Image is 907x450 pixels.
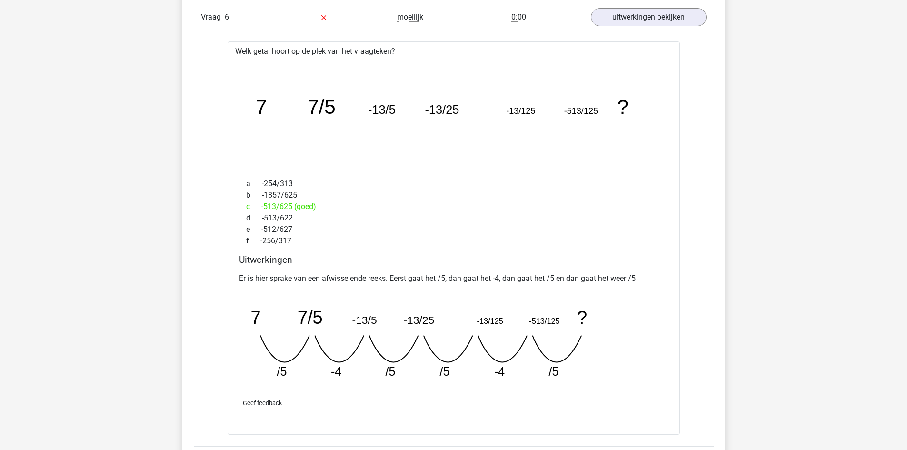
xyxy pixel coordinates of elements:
[228,41,680,435] div: Welk getal hoort op de plek van het vraagteken?
[239,212,668,224] div: -513/622
[225,12,229,21] span: 6
[239,190,668,201] div: -1857/625
[529,316,559,325] tspan: -513/125
[425,103,459,116] tspan: -13/25
[250,307,260,327] tspan: 7
[403,313,434,326] tspan: -13/25
[506,106,535,116] tspan: -13/125
[591,8,707,26] a: uitwerkingen bekijken
[439,365,449,378] tspan: /5
[577,307,587,327] tspan: ?
[494,365,504,378] tspan: -4
[511,12,526,22] span: 0:00
[246,235,260,247] span: f
[201,11,225,23] span: Vraag
[397,12,423,22] span: moeilijk
[239,273,668,284] p: Er is hier sprake van een afwisselende reeks. Eerst gaat het /5, dan gaat het -4, dan gaat het /5...
[239,235,668,247] div: -256/317
[239,178,668,190] div: -254/313
[368,103,396,116] tspan: -13/5
[246,178,262,190] span: a
[477,316,503,325] tspan: -13/125
[277,365,287,378] tspan: /5
[256,96,267,118] tspan: 7
[617,96,628,118] tspan: ?
[564,106,598,116] tspan: -513/125
[239,224,668,235] div: -512/627
[246,201,261,212] span: c
[243,400,282,407] span: Geef feedback
[246,212,262,224] span: d
[239,201,668,212] div: -513/625 (goed)
[246,190,262,201] span: b
[239,254,668,265] h4: Uitwerkingen
[352,313,377,326] tspan: -13/5
[308,96,336,118] tspan: 7/5
[297,307,322,327] tspan: 7/5
[385,365,395,378] tspan: /5
[330,365,341,378] tspan: -4
[246,224,261,235] span: e
[548,365,558,378] tspan: /5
